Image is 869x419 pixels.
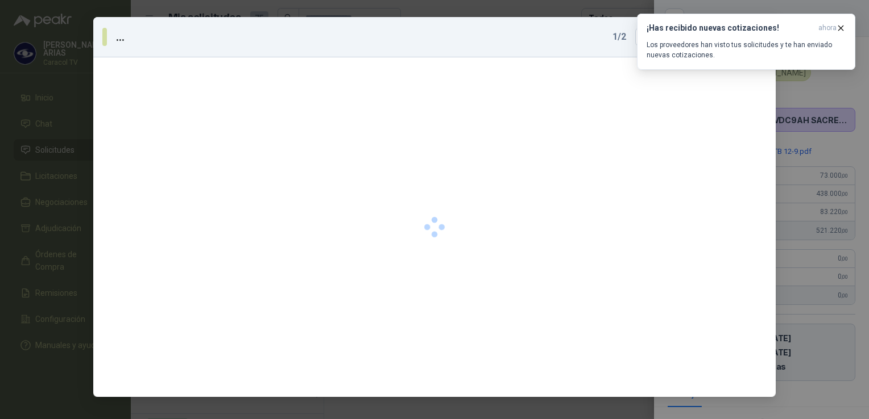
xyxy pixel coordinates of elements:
button: ¡Has recibido nuevas cotizaciones!ahora Los proveedores han visto tus solicitudes y te han enviad... [637,14,855,70]
h3: ... [116,28,129,45]
p: Los proveedores han visto tus solicitudes y te han enviado nuevas cotizaciones. [647,40,846,60]
h3: ¡Has recibido nuevas cotizaciones! [647,23,814,33]
span: ahora [818,23,837,33]
span: 1 / 2 [613,30,626,44]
